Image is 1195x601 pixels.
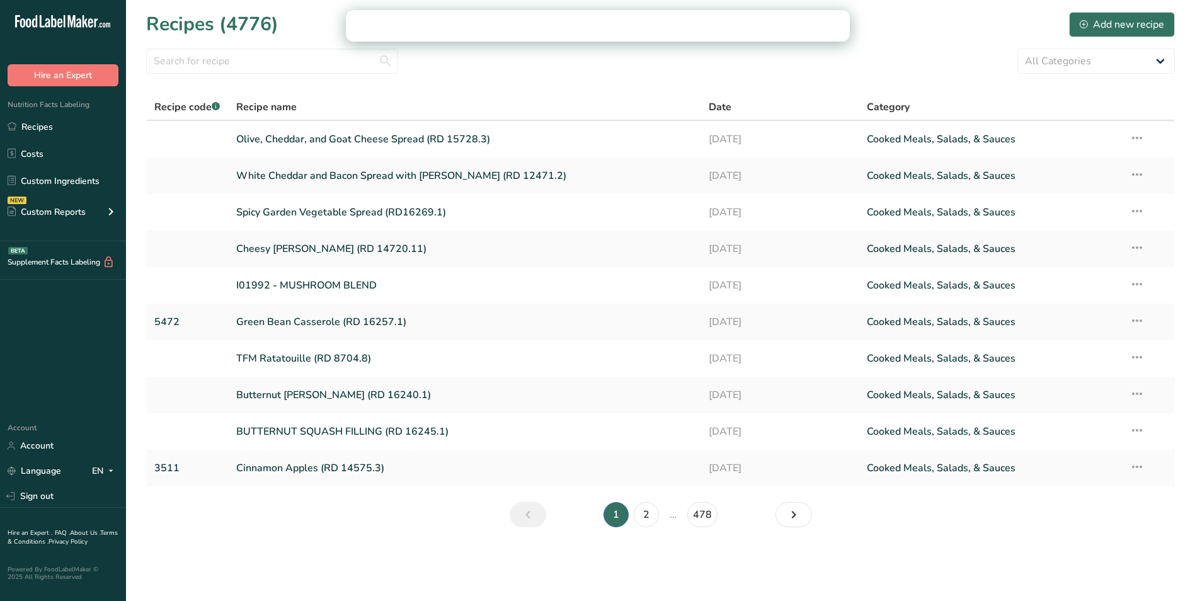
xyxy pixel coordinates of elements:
[236,199,694,226] a: Spicy Garden Vegetable Spread (RD16269.1)
[709,455,851,481] a: [DATE]
[236,163,694,189] a: White Cheddar and Bacon Spread with [PERSON_NAME] (RD 12471.2)
[867,199,1114,226] a: Cooked Meals, Salads, & Sauces
[867,272,1114,299] a: Cooked Meals, Salads, & Sauces
[8,247,28,255] div: BETA
[709,309,851,335] a: [DATE]
[634,502,659,527] a: Page 2.
[236,100,297,115] span: Recipe name
[92,464,118,479] div: EN
[867,100,910,115] span: Category
[8,566,118,581] div: Powered By FoodLabelMaker © 2025 All Rights Reserved
[70,529,100,537] a: About Us .
[236,382,694,408] a: Butternut [PERSON_NAME] (RD 16240.1)
[154,455,221,481] a: 3511
[867,345,1114,372] a: Cooked Meals, Salads, & Sauces
[146,49,398,74] input: Search for recipe
[8,205,86,219] div: Custom Reports
[8,460,61,482] a: Language
[236,455,694,481] a: Cinnamon Apples (RD 14575.3)
[867,382,1114,408] a: Cooked Meals, Salads, & Sauces
[709,199,851,226] a: [DATE]
[867,309,1114,335] a: Cooked Meals, Salads, & Sauces
[867,418,1114,445] a: Cooked Meals, Salads, & Sauces
[709,272,851,299] a: [DATE]
[1152,558,1182,588] iframe: Intercom live chat
[236,309,694,335] a: Green Bean Casserole (RD 16257.1)
[8,197,26,204] div: NEW
[236,126,694,152] a: Olive, Cheddar, and Goat Cheese Spread (RD 15728.3)
[154,100,220,114] span: Recipe code
[867,236,1114,262] a: Cooked Meals, Salads, & Sauces
[709,100,731,115] span: Date
[1080,17,1164,32] div: Add new recipe
[8,529,118,546] a: Terms & Conditions .
[49,537,88,546] a: Privacy Policy
[867,163,1114,189] a: Cooked Meals, Salads, & Sauces
[867,126,1114,152] a: Cooked Meals, Salads, & Sauces
[867,455,1114,481] a: Cooked Meals, Salads, & Sauces
[346,10,850,42] iframe: Intercom live chat banner
[8,529,52,537] a: Hire an Expert .
[1069,12,1175,37] button: Add new recipe
[709,236,851,262] a: [DATE]
[709,418,851,445] a: [DATE]
[146,10,278,38] h1: Recipes (4776)
[709,345,851,372] a: [DATE]
[775,502,812,527] a: Next page
[55,529,70,537] a: FAQ .
[8,64,118,86] button: Hire an Expert
[709,382,851,408] a: [DATE]
[709,163,851,189] a: [DATE]
[687,502,718,527] a: Page 478.
[709,126,851,152] a: [DATE]
[236,418,694,445] a: BUTTERNUT SQUASH FILLING (RD 16245.1)
[236,345,694,372] a: TFM Ratatouille (RD 8704.8)
[510,502,546,527] a: Previous page
[236,272,694,299] a: I01992 - MUSHROOM BLEND
[154,309,221,335] a: 5472
[236,236,694,262] a: Cheesy [PERSON_NAME] (RD 14720.11)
